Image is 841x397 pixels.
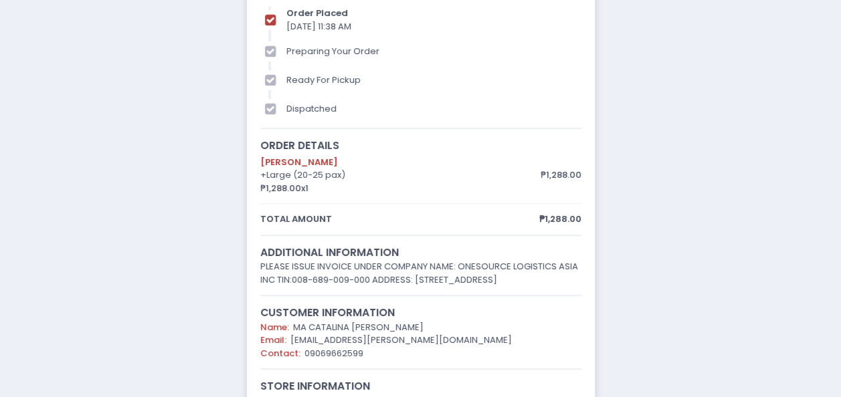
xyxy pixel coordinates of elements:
div: preparing your order [286,45,581,58]
div: additional information [260,245,581,260]
span: Email: [260,334,286,346]
span: [DATE] 11:38 AM [286,20,351,33]
span: ₱1,288.00 [539,213,581,226]
span: total amount [260,213,539,226]
div: 09069662599 [260,347,581,360]
div: store information [260,378,581,394]
div: order details [260,138,581,153]
div: order placed [286,7,581,20]
span: Contact: [260,347,300,360]
div: [EMAIL_ADDRESS][PERSON_NAME][DOMAIN_NAME] [260,334,581,347]
div: ready for pickup [286,74,581,87]
div: dispatched [286,102,581,116]
div: MA CATALINA [PERSON_NAME] [260,321,581,334]
span: Name: [260,321,289,334]
div: customer information [260,305,581,320]
div: PLEASE ISSUE INVOICE UNDER COMPANY NAME: ONESOURCE LOGISTICS ASIA INC TIN:008-689-009-000 ADDRESS... [260,260,581,286]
